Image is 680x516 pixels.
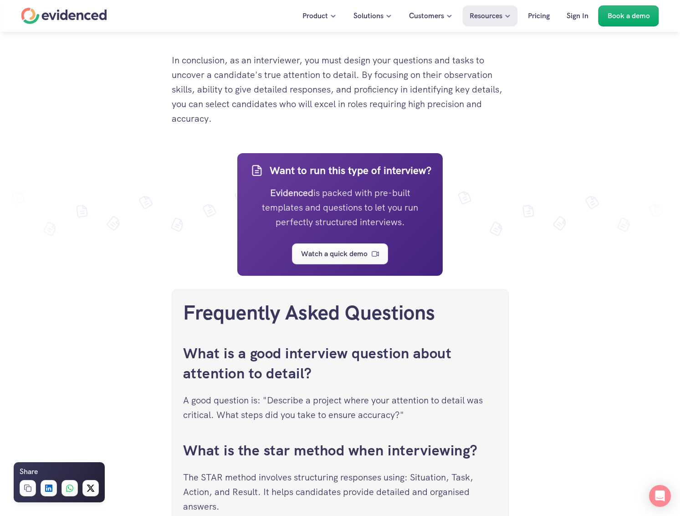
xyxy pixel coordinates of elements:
p: Customers [409,10,444,22]
a: Watch a quick demo [292,243,388,264]
p: Pricing [528,10,550,22]
p: The STAR method involves structuring responses using: Situation, Task, Action, and Result. It hel... [183,470,497,514]
p: Solutions [353,10,383,22]
a: Home [21,8,107,24]
a: Book a demo [598,5,659,26]
p: Sign In [567,10,588,22]
p: Resources [470,10,502,22]
p: Watch a quick demo [301,248,368,260]
p: In conclusion, as an interviewer, you must design your questions and tasks to uncover a candidate... [172,53,509,126]
p: A good question is: "Describe a project where your attention to detail was critical. What steps d... [183,393,497,422]
h3: What is the star method when interviewing? [183,440,497,461]
p: Book a demo [608,10,650,22]
h6: Share [20,466,38,478]
h4: Want to run this type of interview? [270,163,431,178]
h3: What is a good interview question about attention to detail? [183,343,497,384]
p: Product [302,10,328,22]
h2: Frequently Asked Questions [183,301,497,325]
a: Sign In [560,5,595,26]
strong: Evidenced [270,187,313,199]
p: is packed with pre-built templates and questions to let you run perfectly structured interviews. [249,186,431,229]
a: Pricing [521,5,557,26]
div: Open Intercom Messenger [649,485,671,507]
